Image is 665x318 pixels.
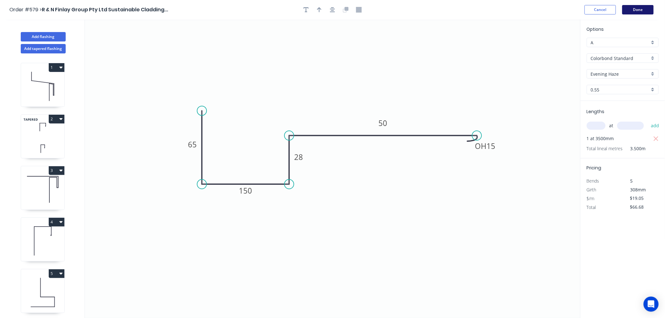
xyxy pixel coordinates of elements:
[42,6,168,13] span: R & N Finlay Group Pty Ltd Sustainable Cladding...
[587,108,605,115] span: Lengths
[591,86,650,93] input: Thickness
[630,187,646,193] span: 308mm
[644,297,659,312] div: Open Intercom Messenger
[379,118,387,128] tspan: 50
[188,139,197,150] tspan: 65
[587,195,595,201] span: $/m
[49,218,64,227] button: 4
[585,5,616,14] button: Cancel
[587,204,596,210] span: Total
[591,71,650,77] input: Colour
[587,134,614,143] span: 1 at 3500mm
[475,141,486,151] tspan: OH
[591,39,650,46] input: Price level
[294,152,303,162] tspan: 28
[21,44,66,53] button: Add tapered flashing
[587,144,623,153] span: Total lineal metres
[609,121,613,130] span: at
[49,269,64,278] button: 5
[587,187,596,193] span: Girth
[49,166,64,175] button: 3
[85,19,580,318] svg: 0
[49,115,64,123] button: 2
[623,144,646,153] span: 3.500m
[622,5,654,14] button: Done
[239,185,252,196] tspan: 150
[630,178,633,184] span: 5
[9,6,42,13] span: Order #579 >
[486,141,495,151] tspan: 15
[591,55,650,62] input: Material
[21,32,66,41] button: Add flashing
[587,178,599,184] span: Bends
[587,26,604,32] span: Options
[587,165,602,171] span: Pricing
[648,120,662,131] button: add
[49,63,64,72] button: 1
